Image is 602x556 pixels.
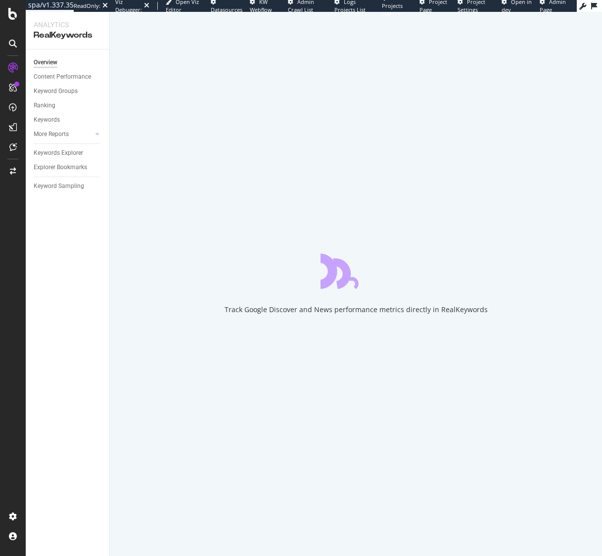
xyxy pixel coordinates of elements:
[225,305,488,315] div: Track Google Discover and News performance metrics directly in RealKeywords
[34,57,102,68] a: Overview
[34,181,84,191] div: Keyword Sampling
[34,181,102,191] a: Keyword Sampling
[74,2,100,10] div: ReadOnly:
[34,30,101,41] div: RealKeywords
[34,162,102,173] a: Explorer Bookmarks
[34,86,78,96] div: Keyword Groups
[34,100,55,111] div: Ranking
[34,129,69,139] div: More Reports
[34,162,87,173] div: Explorer Bookmarks
[211,6,242,13] span: Datasources
[34,115,60,125] div: Keywords
[321,253,392,289] div: animation
[34,57,57,68] div: Overview
[34,115,102,125] a: Keywords
[382,2,403,17] span: Projects List
[34,148,102,158] a: Keywords Explorer
[34,72,102,82] a: Content Performance
[34,129,93,139] a: More Reports
[34,86,102,96] a: Keyword Groups
[34,100,102,111] a: Ranking
[34,72,91,82] div: Content Performance
[34,148,83,158] div: Keywords Explorer
[34,20,101,30] div: Analytics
